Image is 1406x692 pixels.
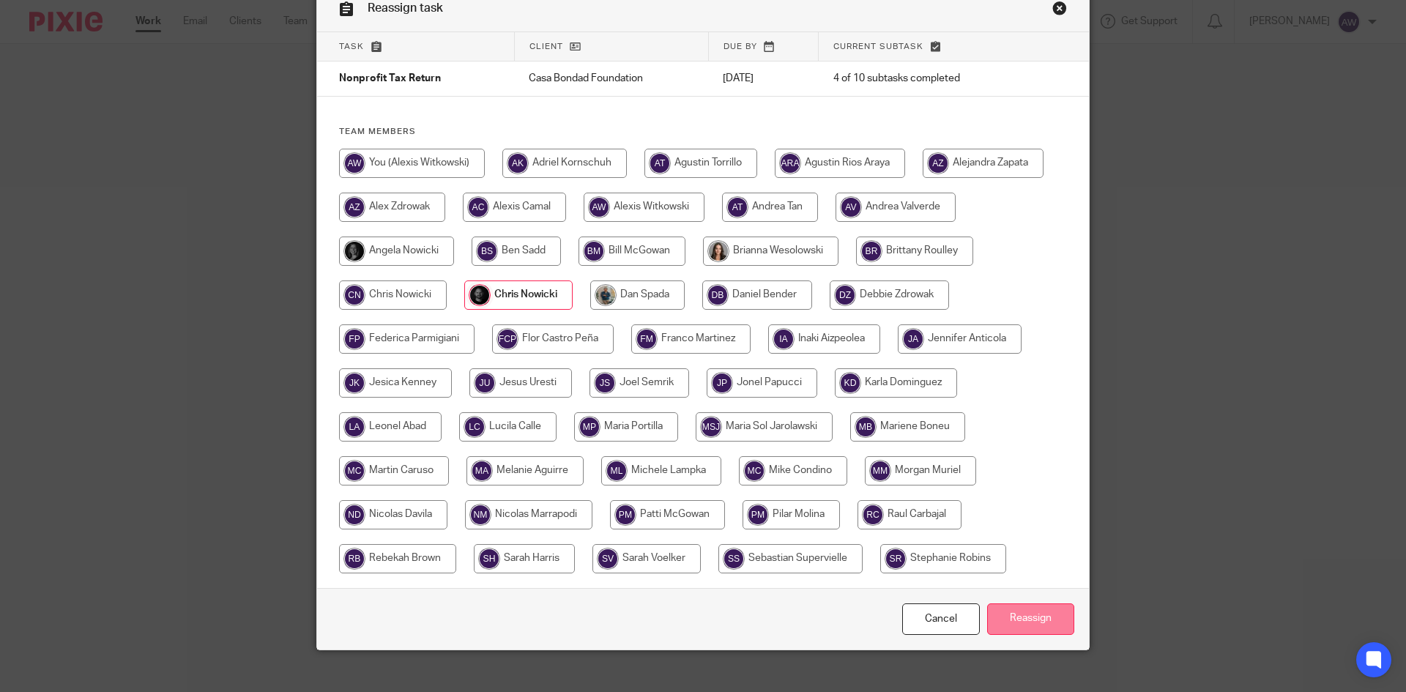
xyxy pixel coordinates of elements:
[529,42,563,51] span: Client
[368,2,443,14] span: Reassign task
[1052,1,1067,21] a: Close this dialog window
[819,62,1030,97] td: 4 of 10 subtasks completed
[833,42,923,51] span: Current subtask
[723,71,803,86] p: [DATE]
[724,42,757,51] span: Due by
[987,603,1074,635] input: Reassign
[902,603,980,635] a: Close this dialog window
[529,71,693,86] p: Casa Bondad Foundation
[339,126,1067,138] h4: Team members
[339,74,441,84] span: Nonprofit Tax Return
[339,42,364,51] span: Task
